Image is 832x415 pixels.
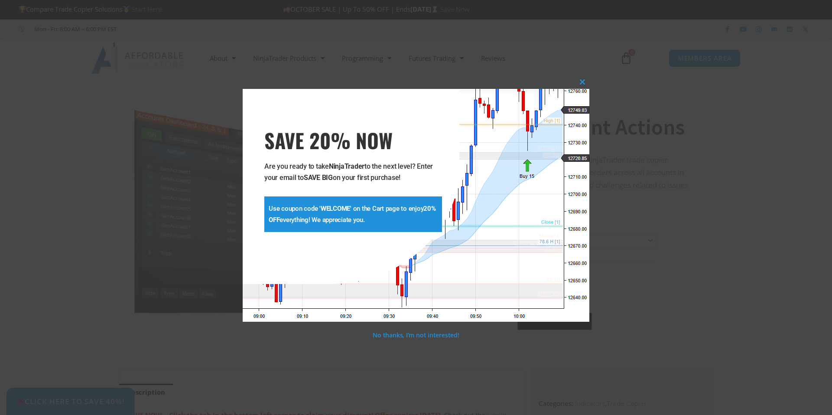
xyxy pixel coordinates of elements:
[264,161,442,183] p: Are you ready to take to the next level? Enter your email to on your first purchase!
[373,331,459,339] a: No thanks, I’m not interested!
[321,205,350,212] strong: WELCOME
[304,173,333,182] strong: SAVE BIG
[264,128,442,152] h3: SAVE 20% NOW
[269,205,436,224] strong: 20% OFF
[269,203,438,225] p: Use coupon code ' ' on the Cart page to enjoy everything! We appreciate you.
[329,162,364,170] strong: NinjaTrader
